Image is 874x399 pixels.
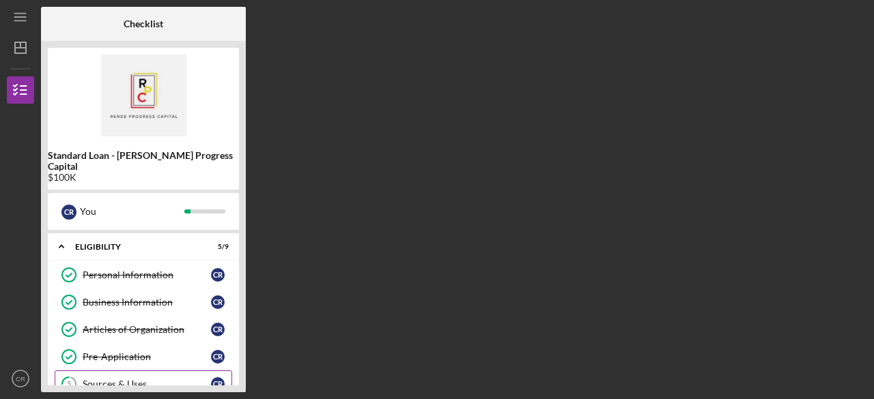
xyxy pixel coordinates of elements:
img: Product logo [48,55,239,136]
div: C R [211,350,225,364]
a: Personal InformationCR [55,261,232,289]
div: C R [61,205,76,220]
div: C R [211,295,225,309]
text: CR [16,375,25,383]
div: Articles of Organization [83,324,211,335]
b: Standard Loan - [PERSON_NAME] Progress Capital [48,150,239,172]
tspan: 5 [67,380,71,389]
div: C R [211,323,225,336]
a: Articles of OrganizationCR [55,316,232,343]
button: CR [7,365,34,392]
div: Pre-Application [83,351,211,362]
div: Business Information [83,297,211,308]
div: You [80,200,184,223]
div: Eligibility [75,243,195,251]
div: Sources & Uses [83,379,211,389]
div: C R [211,268,225,282]
div: C R [211,377,225,391]
a: Business InformationCR [55,289,232,316]
b: Checklist [124,18,163,29]
div: 5 / 9 [204,243,229,251]
div: Personal Information [83,269,211,280]
a: 5Sources & UsesCR [55,370,232,398]
a: Pre-ApplicationCR [55,343,232,370]
div: $100K [48,172,239,183]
